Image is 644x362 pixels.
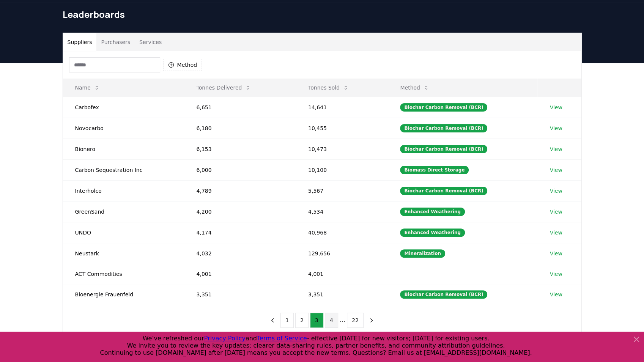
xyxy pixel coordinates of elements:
[550,166,562,174] a: View
[550,229,562,236] a: View
[184,201,296,222] td: 4,200
[184,284,296,305] td: 3,351
[550,145,562,153] a: View
[184,243,296,264] td: 4,032
[400,208,465,216] div: Enhanced Weathering
[296,264,388,284] td: 4,001
[550,250,562,257] a: View
[69,80,106,95] button: Name
[400,124,487,132] div: Biochar Carbon Removal (BCR)
[340,316,345,325] li: ...
[550,124,562,132] a: View
[550,291,562,298] a: View
[163,59,202,71] button: Method
[400,145,487,153] div: Biochar Carbon Removal (BCR)
[296,97,388,118] td: 14,641
[63,97,184,118] td: Carbofex
[63,264,184,284] td: ACT Commodities
[296,159,388,180] td: 10,100
[295,313,309,328] button: 2
[63,222,184,243] td: UNDO
[63,33,97,51] button: Suppliers
[96,33,135,51] button: Purchasers
[296,243,388,264] td: 129,656
[190,80,257,95] button: Tonnes Delivered
[296,284,388,305] td: 3,351
[184,118,296,139] td: 6,180
[184,97,296,118] td: 6,651
[550,208,562,216] a: View
[400,290,487,299] div: Biochar Carbon Removal (BCR)
[302,80,355,95] button: Tonnes Sold
[63,8,582,20] h1: Leaderboards
[400,103,487,112] div: Biochar Carbon Removal (BCR)
[184,264,296,284] td: 4,001
[325,313,338,328] button: 4
[310,313,323,328] button: 3
[63,159,184,180] td: Carbon Sequestration Inc
[296,201,388,222] td: 4,534
[296,222,388,243] td: 40,968
[394,80,435,95] button: Method
[63,139,184,159] td: Bionero
[347,313,364,328] button: 22
[184,180,296,201] td: 4,789
[184,222,296,243] td: 4,174
[365,313,378,328] button: next page
[184,139,296,159] td: 6,153
[135,33,166,51] button: Services
[296,118,388,139] td: 10,455
[550,187,562,195] a: View
[296,180,388,201] td: 5,567
[266,313,279,328] button: previous page
[63,243,184,264] td: Neustark
[63,284,184,305] td: Bioenergie Frauenfeld
[400,166,469,174] div: Biomass Direct Storage
[63,180,184,201] td: Interholco
[550,104,562,111] a: View
[63,118,184,139] td: Novocarbo
[400,187,487,195] div: Biochar Carbon Removal (BCR)
[280,313,294,328] button: 1
[550,270,562,278] a: View
[184,159,296,180] td: 6,000
[400,228,465,237] div: Enhanced Weathering
[63,201,184,222] td: GreenSand
[400,249,445,258] div: Mineralization
[296,139,388,159] td: 10,473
